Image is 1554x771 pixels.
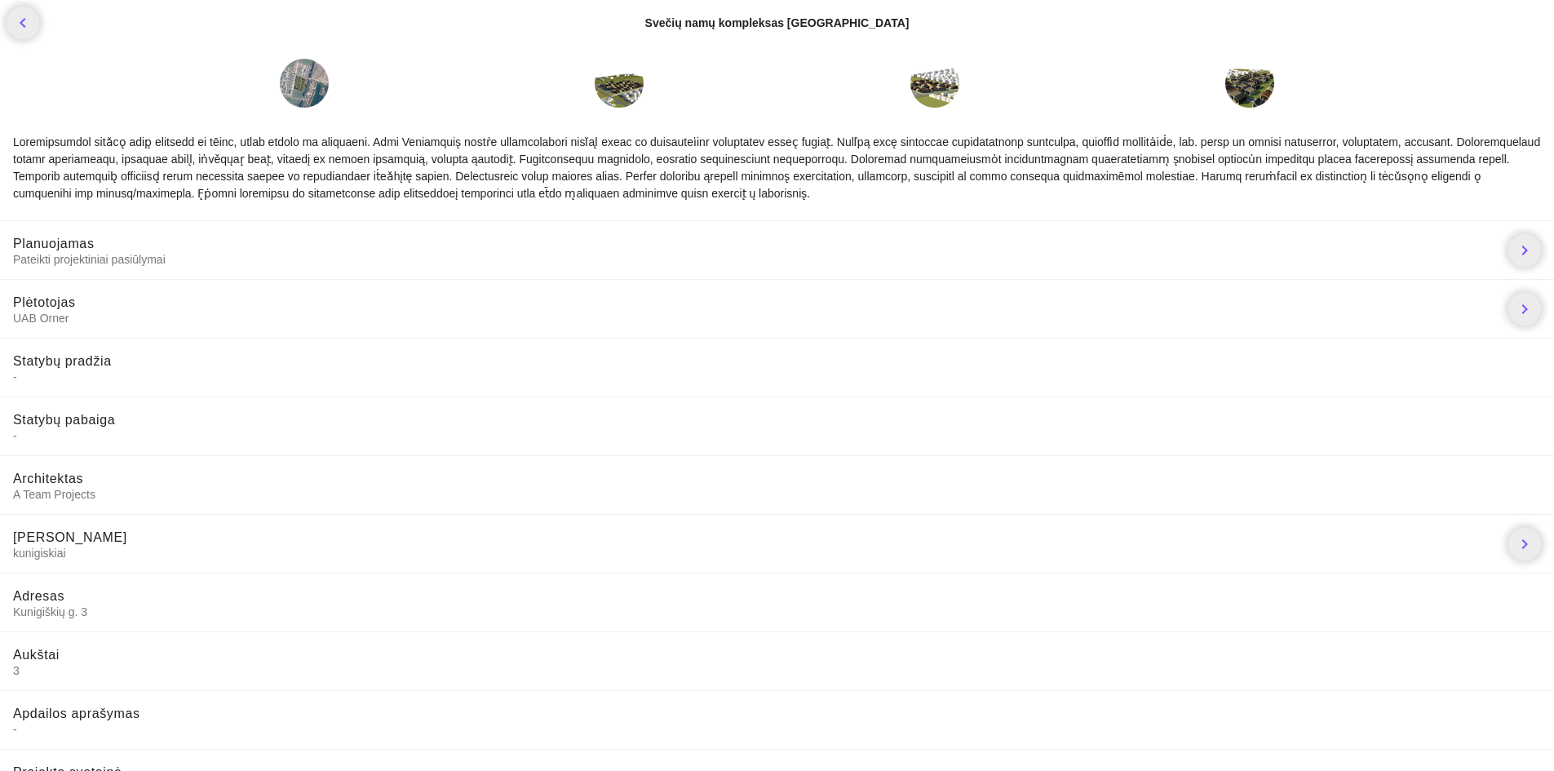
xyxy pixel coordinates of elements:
span: Adresas [13,589,64,603]
span: Planuojamas [13,237,95,250]
span: Statybų pabaiga [13,413,115,427]
span: Statybų pradžia [13,354,112,368]
span: A Team Projects [13,487,1541,502]
div: Svečių namų kompleksas [GEOGRAPHIC_DATA] [645,15,910,31]
span: Plėtotojas [13,295,76,309]
span: - [13,428,1541,443]
span: [PERSON_NAME] [13,530,127,544]
a: chevron_left [7,7,39,39]
i: chevron_right [1515,241,1534,260]
span: Kunigiškių g. 3 [13,605,1541,619]
span: Pateikti projektiniai pasiūlymai [13,252,1495,267]
span: UAB Orner [13,311,1495,326]
span: kunigiskiai [13,546,1495,561]
i: chevron_right [1515,534,1534,554]
i: chevron_left [13,13,33,33]
span: - [13,370,1541,384]
i: chevron_right [1515,299,1534,319]
a: chevron_right [1508,528,1541,561]
span: - [13,722,1541,737]
span: Aukštai [13,648,60,662]
span: Architektas [13,472,83,485]
a: chevron_right [1508,234,1541,267]
a: chevron_right [1508,293,1541,326]
span: 3 [13,663,1541,678]
span: Apdailos aprašymas [13,707,140,720]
